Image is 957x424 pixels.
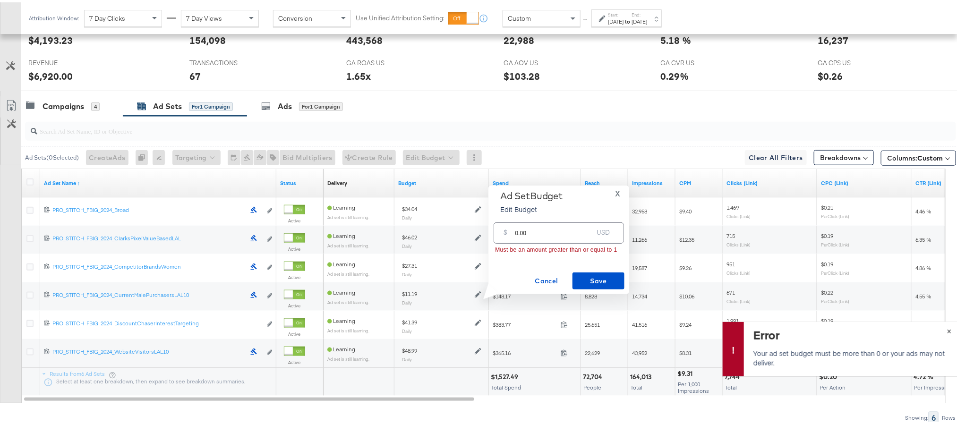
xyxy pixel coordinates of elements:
input: Enter your budget [515,217,593,237]
span: 7 Day Views [186,12,222,20]
a: Shows the current budget of Ad Set. [398,177,485,185]
sub: Per Click (Link) [821,239,849,245]
a: PRO_STITCH_FBIG_2024_DiscountChaserInterestTargeting [52,317,262,327]
sub: Per Click (Link) [821,268,849,273]
a: Shows the current state of your Ad Set. [280,177,320,185]
a: The total amount spent to date. [493,177,577,185]
label: Active [284,244,305,250]
div: 0.29% [661,67,689,81]
span: $0.19 [821,258,833,265]
label: Active [284,357,305,363]
div: 5.18 % [661,31,692,45]
a: The number of times your ad was served. On mobile apps an ad is counted as served the first time ... [632,177,672,185]
span: 43,952 [632,347,647,354]
div: 164,013 [630,370,654,379]
button: X [612,188,624,195]
label: End: [632,9,647,16]
span: GA CVR US [661,56,732,65]
span: Save [576,273,621,285]
span: People [583,382,601,389]
span: Learning [327,315,355,322]
div: Error [753,324,946,340]
span: $148.17 [493,290,557,297]
div: [DATE] [632,16,647,23]
span: GA AOV US [504,56,574,65]
div: PRO_STITCH_FBIG_2024_CurrentMalePurchasersLAL10 [52,289,245,297]
span: Learning [327,258,355,265]
sub: Daily [402,212,412,218]
button: Clear All Filters [745,148,807,163]
span: $10.06 [679,290,694,297]
span: 951 [726,258,735,265]
div: $4,193.23 [28,31,73,45]
span: 8,828 [585,290,597,297]
span: 41,516 [632,319,647,326]
span: GA ROAS US [346,56,417,65]
span: Columns: [887,151,943,161]
span: $0.19 [821,315,833,322]
span: × [947,322,951,333]
span: $8.31 [679,347,692,354]
sub: Daily [402,241,412,246]
sub: Per Click (Link) [821,211,849,217]
sub: Clicks (Link) [726,239,751,245]
div: 22,988 [504,31,534,45]
span: Custom [917,152,943,160]
label: Use Unified Attribution Setting: [356,11,444,20]
span: REVENUE [28,56,99,65]
span: 11,266 [632,234,647,241]
button: Breakdowns [814,148,874,163]
button: Cancel [521,270,572,287]
a: The number of clicks received on a link in your ad divided by the number of impressions. [915,177,955,185]
div: $9.31 [677,367,695,376]
span: Per 1,000 Impressions [678,378,709,392]
a: PRO_STITCH_FBIG_2024_CurrentMalePurchasersLAL10 [52,289,245,299]
div: 16,237 [818,31,848,45]
div: Ad Sets ( 0 Selected) [25,151,79,160]
span: Custom [508,12,531,20]
p: Your ad set budget must be more than 0 or your ads may not deliver. [753,346,946,365]
div: PRO_STITCH_FBIG_2024_CompetitorBrandsWomen [52,261,245,268]
div: 443,568 [346,31,383,45]
div: 6 [929,409,939,421]
span: 32,958 [632,205,647,212]
span: Total [631,382,642,389]
span: 22,629 [585,347,600,354]
a: The number of clicks on links appearing on your ad or Page that direct people to your sites off F... [726,177,813,185]
span: $9.26 [679,262,692,269]
span: 14,734 [632,290,647,297]
span: $0.21 [821,202,833,209]
span: $0.19 [821,230,833,237]
div: 0 [136,148,153,163]
label: Active [284,329,305,335]
span: $9.24 [679,319,692,326]
label: Active [284,272,305,278]
div: 4 [91,100,100,109]
div: $103.28 [504,67,540,81]
span: $383.77 [493,319,557,326]
div: for 1 Campaign [299,100,343,109]
a: Reflects the ability of your Ad Set to achieve delivery based on ad states, schedule and budget. [327,177,347,185]
sub: Clicks (Link) [726,296,751,302]
a: The average cost you've paid to have 1,000 impressions of your ad. [679,177,719,185]
div: Attribution Window: [28,13,79,19]
div: USD [593,224,614,241]
span: Total Spend [491,382,521,389]
span: Cancel [524,273,569,285]
span: 4.46 % [915,205,931,212]
span: 7 Day Clicks [89,12,125,20]
div: Campaigns [43,99,84,110]
div: 154,098 [189,31,226,45]
a: The number of people your ad was served to. [585,177,624,185]
div: Ad Set Budget [500,188,563,199]
span: 4.86 % [915,262,931,269]
span: 715 [726,230,735,237]
sub: Daily [402,269,412,275]
a: PRO_STITCH_FBIG_2024_WebsiteVisitorsLAL10 [52,346,245,356]
div: PRO_STITCH_FBIG_2024_ClarksPixelValueBasedLAL [52,232,245,240]
span: $365.16 [493,347,557,354]
sub: Daily [402,354,412,360]
div: 1.65x [346,67,371,81]
div: $6,920.00 [28,67,73,81]
span: 19,587 [632,262,647,269]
